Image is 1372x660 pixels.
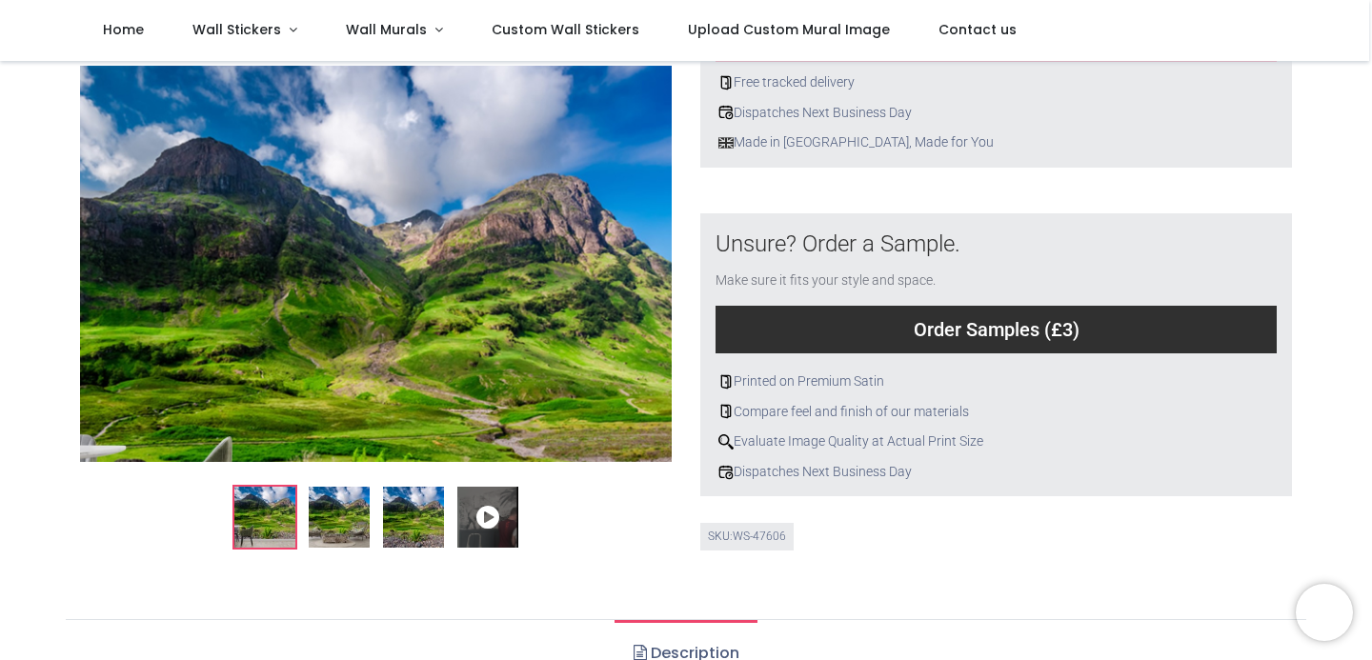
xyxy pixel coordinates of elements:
[1296,584,1353,641] iframe: Brevo live chat
[716,432,1277,451] div: Evaluate Image Quality at Actual Print Size
[346,20,427,39] span: Wall Murals
[492,20,639,39] span: Custom Wall Stickers
[106,245,144,283] span: Previous
[700,523,794,550] div: SKU: WS-47606
[80,126,169,403] a: Previous
[716,463,1277,482] div: Dispatches Next Business Day
[716,372,1277,391] div: Printed on Premium Satin
[716,229,1277,261] div: Unsure? Order a Sample.
[688,20,890,39] span: Upload Custom Mural Image
[716,271,1277,290] div: Make sure it fits your style and space.
[608,245,646,283] span: Next
[309,487,370,548] img: WS-47606-02
[938,20,1017,39] span: Contact us
[583,126,672,403] a: Next
[383,487,444,548] img: WS-47606-03
[716,306,1277,353] div: Order Samples (£3)
[716,104,1277,123] div: Dispatches Next Business Day
[192,20,281,39] span: Wall Stickers
[716,133,1277,152] div: Made in [GEOGRAPHIC_DATA], Made for You
[716,403,1277,422] div: Compare feel and finish of our materials
[234,487,295,548] img: Scottish Highlands Wall Mural Wallpaper
[80,66,672,462] img: Scottish Highlands Wall Mural Wallpaper
[716,73,1277,92] div: Free tracked delivery
[103,20,144,39] span: Home
[718,135,734,150] img: uk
